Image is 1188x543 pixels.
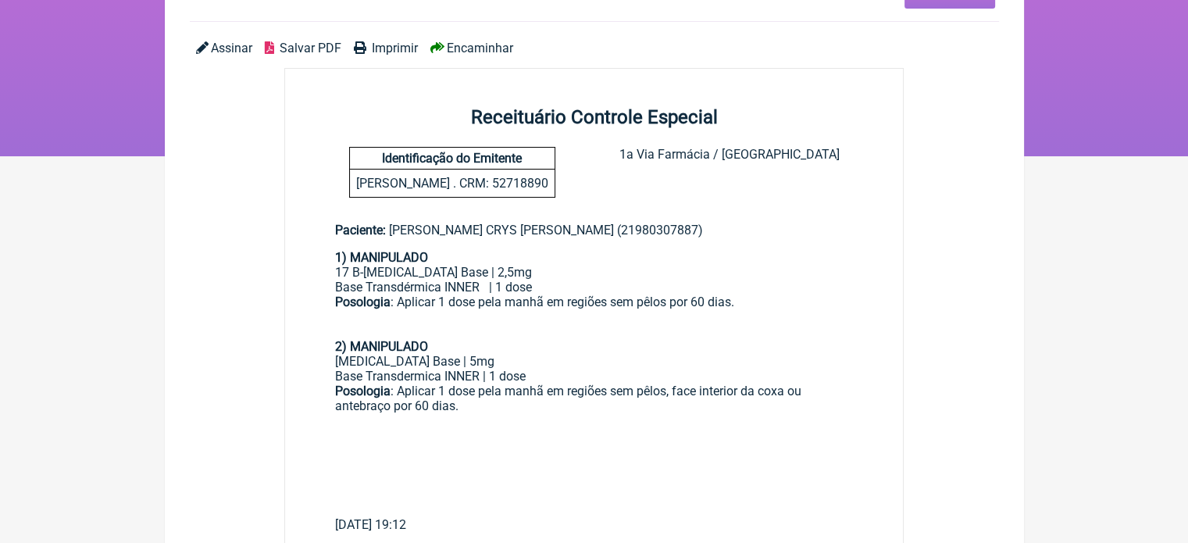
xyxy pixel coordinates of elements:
strong: 1) MANIPULADO [335,250,428,265]
div: Base Transdermica INNER | 1 dose [335,369,854,384]
h2: Receituário Controle Especial [285,106,904,128]
strong: 2) MANIPULADO [335,339,428,354]
div: [PERSON_NAME] CRYS [PERSON_NAME] (21980307887) [335,223,854,238]
a: Salvar PDF [265,41,341,55]
a: Imprimir [354,41,418,55]
div: Base Transdérmica INNER | 1 dose [335,280,854,295]
span: Salvar PDF [280,41,341,55]
span: Imprimir [372,41,418,55]
div: [DATE] 19:12 [335,517,854,532]
span: Assinar [211,41,252,55]
h4: Identificação do Emitente [350,148,555,170]
span: Paciente: [335,223,386,238]
a: Encaminhar [430,41,513,55]
strong: Posologia [335,384,391,398]
span: Encaminhar [447,41,513,55]
strong: Posologia [335,295,391,309]
div: 1a Via Farmácia / [GEOGRAPHIC_DATA] [619,147,839,198]
div: [MEDICAL_DATA] Base | 5mg [335,354,854,369]
div: : Aplicar 1 dose pela manhã em regiões sem pêlos por 60 dias. [335,295,854,354]
a: Assinar [196,41,252,55]
p: [PERSON_NAME] . CRM: 52718890 [350,170,555,197]
div: : Aplicar 1 dose pela manhã em regiões sem pêlos, face interior da coxa ou antebraço por 60 dias. [335,384,854,413]
div: 17 B-[MEDICAL_DATA] Base | 2,5mg [335,265,854,280]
